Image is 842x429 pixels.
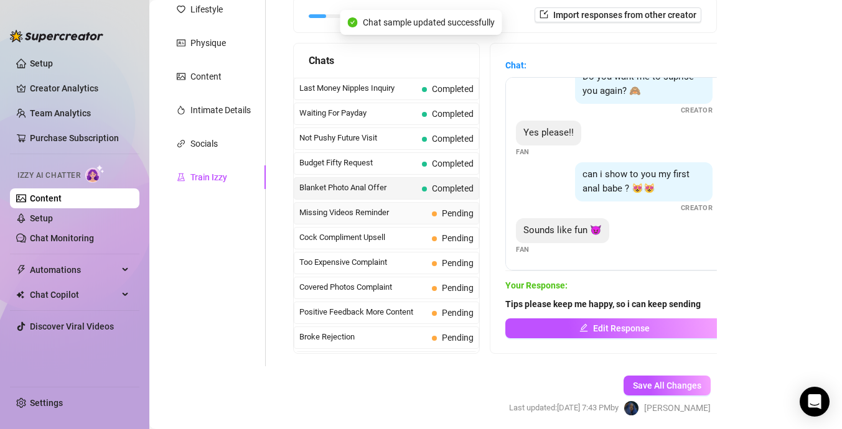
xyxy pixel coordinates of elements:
span: Covered Photos Complaint [299,281,427,293]
a: Creator Analytics [30,78,129,98]
img: Nicoli Leite [624,401,639,415]
span: Save All Changes [633,381,701,390]
strong: Tips please keep me happy, so i can keep sending [505,299,701,309]
span: Creator [681,105,713,116]
span: fire [177,106,185,114]
a: Discover Viral Videos [30,321,114,331]
a: Setup [30,213,53,223]
span: Creator [681,203,713,213]
span: Budget Fifty Request [299,157,417,169]
span: Chat sample updated successfully [363,16,495,29]
div: Socials [190,137,218,150]
div: Physique [190,36,226,50]
span: Yes please!! [523,127,574,138]
span: Completed [432,109,474,119]
a: Chat Monitoring [30,233,94,243]
span: Fan [516,147,530,157]
a: Setup [30,58,53,68]
span: Import responses from other creator [553,10,696,20]
span: Izzy AI Chatter [17,170,80,182]
span: Missing Videos Reminder [299,206,427,219]
span: can i show to you my first anal babe ? 😻😻 [582,168,690,195]
strong: Your Response: [505,280,568,290]
a: Purchase Subscription [30,133,119,143]
span: Last Money Nipples Inquiry [299,82,417,95]
span: Completed [432,183,474,193]
div: Content [190,70,222,83]
div: Train Izzy [190,170,227,184]
span: Chats [309,53,334,68]
span: Pending [442,258,474,268]
img: Chat Copilot [16,290,24,299]
strong: Chat: [505,60,526,70]
span: Not Pushy Future Visit [299,132,417,144]
span: picture [177,72,185,81]
span: Automations [30,260,118,280]
button: Save All Changes [624,376,711,395]
span: Pending [442,233,474,243]
span: Completed [432,159,474,168]
span: thunderbolt [16,265,26,275]
span: Sounds like fun 😈 [523,224,602,236]
a: Team Analytics [30,108,91,118]
span: Pending [442,308,474,318]
span: Broke Rejection [299,331,427,343]
span: Positive Feedback More Content [299,306,427,318]
span: Chat Copilot [30,285,118,305]
span: Edit Response [593,323,650,333]
img: AI Chatter [85,165,105,183]
span: heart [177,5,185,14]
a: Settings [30,398,63,408]
span: import [540,10,548,19]
a: Content [30,193,62,203]
span: idcard [177,39,185,47]
span: Last updated: [DATE] 7:43 PM by [509,402,619,414]
span: experiment [177,173,185,182]
span: Completed [432,134,474,144]
span: [PERSON_NAME] [644,401,711,415]
span: Pending [442,333,474,343]
span: Too Expensive Complaint [299,256,427,269]
span: edit [579,323,588,332]
div: Intimate Details [190,103,251,117]
span: Pending [442,283,474,293]
button: Import responses from other creator [535,7,701,22]
div: Open Intercom Messenger [800,387,830,417]
span: link [177,139,185,148]
span: Cock Compliment Upsell [299,231,427,244]
span: Waiting For Payday [299,107,417,119]
span: Blanket Photo Anal Offer [299,182,417,194]
div: Lifestyle [190,2,223,16]
span: check-circle [348,17,358,27]
button: Edit Response [505,318,723,338]
span: Fan [516,244,530,255]
span: Pending [442,208,474,218]
img: logo-BBDzfeDw.svg [10,30,103,42]
span: Completed [432,84,474,94]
